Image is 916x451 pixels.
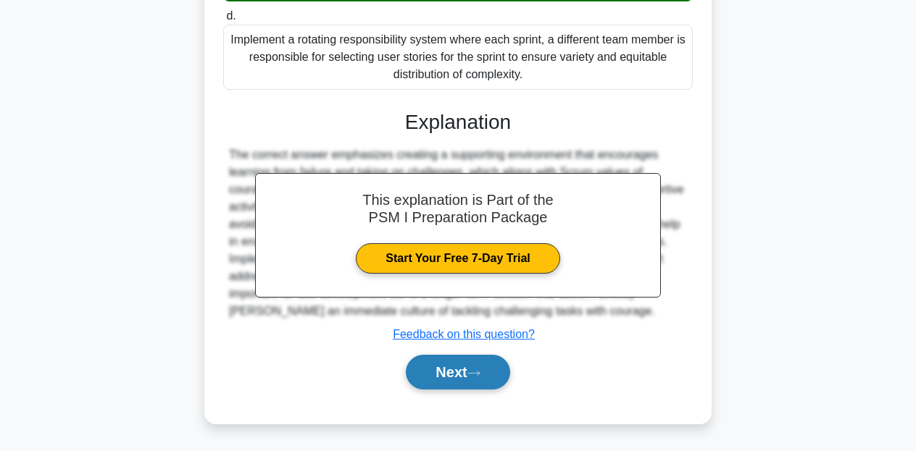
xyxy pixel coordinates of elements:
[223,25,693,90] div: Implement a rotating responsibility system where each sprint, a different team member is responsi...
[226,9,236,22] span: d.
[232,110,684,135] h3: Explanation
[406,355,509,389] button: Next
[229,146,687,320] div: The correct answer emphasizes creating a supporting environment that encourages learning from fai...
[393,328,535,340] a: Feedback on this question?
[356,243,559,274] a: Start Your Free 7-Day Trial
